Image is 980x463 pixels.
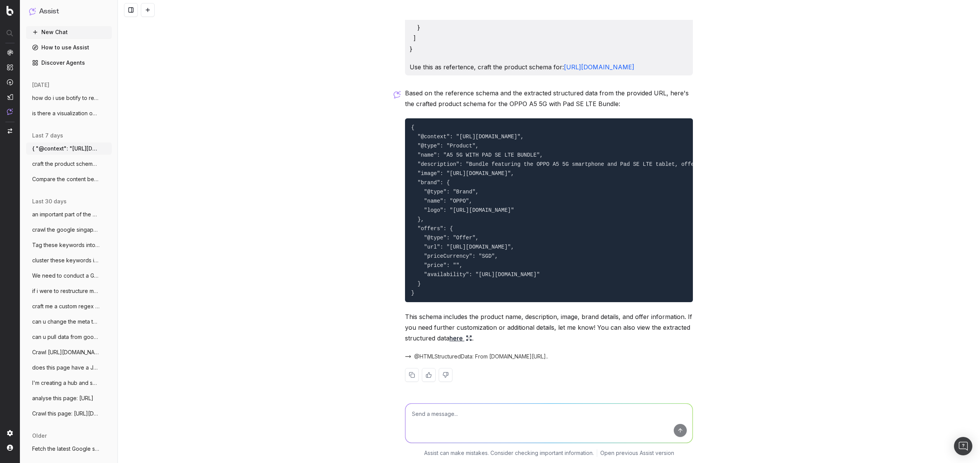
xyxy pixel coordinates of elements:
[449,333,472,344] a: here
[414,353,548,360] span: @HTMLStructuredData: From [DOMAIN_NAME][URL]..
[405,88,693,109] p: Based on the reference schema and the extracted structured data from the provided URL, here's the...
[26,254,112,267] button: cluster these keywords into different ta
[32,445,100,453] span: Fetch the latest Google search rankings
[32,394,93,402] span: analyse this page: [URL]
[32,272,100,280] span: We need to conduct a Generic keyword aud
[7,49,13,56] img: Analytics
[7,430,13,436] img: Setting
[39,6,59,17] h1: Assist
[32,348,100,356] span: Crawl [URL][DOMAIN_NAME]
[8,128,12,134] img: Switch project
[32,410,100,417] span: Crawl this page: [URL][DOMAIN_NAME]
[32,241,100,249] span: Tag these keywords into these tags accor
[32,145,100,152] span: { "@context": "[URL][DOMAIN_NAME]",
[600,449,674,457] a: Open previous Assist version
[26,407,112,420] button: Crawl this page: [URL][DOMAIN_NAME]
[424,449,594,457] p: Assist can make mistakes. Consider checking important information.
[32,287,100,295] span: if i were to restructure my prepaid land
[7,6,13,16] img: Botify logo
[26,362,112,374] button: does this page have a JS redirect? https
[29,6,109,17] button: Assist
[26,41,112,54] a: How to use Assist
[26,270,112,282] button: We need to conduct a Generic keyword aud
[32,110,100,117] span: is there a visualization on how many pag
[26,392,112,404] button: analyse this page: [URL]
[7,79,13,85] img: Activation
[32,211,100,218] span: an important part of the campaign is the
[32,160,100,168] span: craft the product schema markup for this
[32,318,100,326] span: can u change the meta tags for my homepa
[32,198,67,205] span: last 30 days
[29,8,36,15] img: Assist
[26,208,112,221] button: an important part of the campaign is the
[410,62,688,72] p: Use this as refertence, craft the product schema for:
[26,142,112,155] button: { "@context": "[URL][DOMAIN_NAME]",
[26,285,112,297] button: if i were to restructure my prepaid land
[32,432,47,440] span: older
[26,300,112,312] button: craft me a custom regex formula on GSC f
[32,81,49,89] span: [DATE]
[26,224,112,236] button: crawl the google singapore organic searc
[32,226,100,234] span: crawl the google singapore organic searc
[7,94,13,100] img: Studio
[26,26,112,38] button: New Chat
[32,175,100,183] span: Compare the content between the 2nd best
[32,94,100,102] span: how do i use botify to replace internal
[32,364,100,371] span: does this page have a JS redirect? https
[32,257,100,264] span: cluster these keywords into different ta
[26,331,112,343] button: can u pull data from google search conso
[26,443,112,455] button: Fetch the latest Google search rankings
[7,445,13,451] img: My account
[411,124,839,296] code: { "@context": "[URL][DOMAIN_NAME]", "@type": "Product", "name": "A5 5G WITH PAD SE LTE BUNDLE", "...
[32,303,100,310] span: craft me a custom regex formula on GSC f
[32,333,100,341] span: can u pull data from google search conso
[32,132,63,139] span: last 7 days
[26,346,112,358] button: Crawl [URL][DOMAIN_NAME]
[564,63,634,71] a: [URL][DOMAIN_NAME]
[26,316,112,328] button: can u change the meta tags for my homepa
[26,377,112,389] button: I'm creating a hub and spoke content fra
[405,353,548,360] button: @HTMLStructuredData: From [DOMAIN_NAME][URL]..
[26,107,112,119] button: is there a visualization on how many pag
[954,437,972,455] div: Open Intercom Messenger
[26,173,112,185] button: Compare the content between the 2nd best
[32,379,100,387] span: I'm creating a hub and spoke content fra
[7,64,13,70] img: Intelligence
[26,239,112,251] button: Tag these keywords into these tags accor
[405,311,693,344] p: This schema includes the product name, description, image, brand details, and offer information. ...
[26,92,112,104] button: how do i use botify to replace internal
[26,158,112,170] button: craft the product schema markup for this
[7,108,13,115] img: Assist
[394,91,401,98] img: Botify assist logo
[26,57,112,69] a: Discover Agents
